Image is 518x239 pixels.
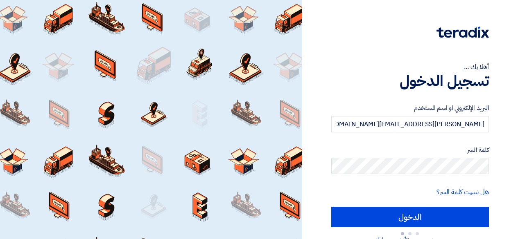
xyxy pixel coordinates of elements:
input: الدخول [331,207,489,227]
label: كلمة السر [331,145,489,155]
h1: تسجيل الدخول [331,72,489,90]
label: البريد الإلكتروني او اسم المستخدم [331,103,489,113]
img: Teradix logo [437,27,489,38]
a: هل نسيت كلمة السر؟ [437,187,489,197]
div: أهلا بك ... [331,62,489,72]
input: أدخل بريد العمل الإلكتروني او اسم المستخدم الخاص بك ... [331,116,489,132]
